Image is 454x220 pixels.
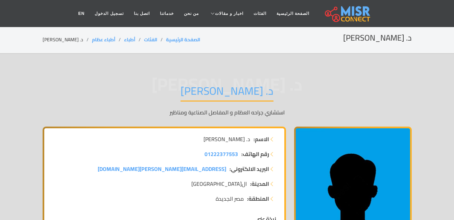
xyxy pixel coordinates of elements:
[205,150,238,158] a: 01222377553
[98,165,226,173] a: [EMAIL_ADDRESS][PERSON_NAME][DOMAIN_NAME]
[204,7,248,20] a: اخبار و مقالات
[124,35,135,44] a: أطباء
[247,195,269,203] strong: المنطقة:
[43,108,412,116] p: استشاري جراحه العظام و المفاصل الصناعية ومناظير
[205,149,238,159] span: 01222377553
[92,35,115,44] a: أطباء عظام
[129,7,155,20] a: اتصل بنا
[254,135,269,143] strong: الاسم:
[98,164,226,174] span: [EMAIL_ADDRESS][PERSON_NAME][DOMAIN_NAME]
[144,35,157,44] a: الفئات
[179,7,204,20] a: من نحن
[204,135,250,143] span: د. [PERSON_NAME]
[90,7,128,20] a: تسجيل الدخول
[166,35,200,44] a: الصفحة الرئيسية
[241,150,269,158] strong: رقم الهاتف:
[271,7,314,20] a: الصفحة الرئيسية
[248,7,271,20] a: الفئات
[250,180,269,188] strong: المدينة:
[191,180,247,188] span: ال[GEOGRAPHIC_DATA]
[155,7,179,20] a: خدماتنا
[325,5,370,22] img: main.misr_connect
[343,33,412,43] h2: د. [PERSON_NAME]
[43,36,92,43] li: د. [PERSON_NAME]
[216,195,244,203] span: مصر الجديدة
[73,7,90,20] a: EN
[215,10,243,17] span: اخبار و مقالات
[181,84,273,102] h1: د. [PERSON_NAME]
[230,165,269,173] strong: البريد الالكتروني:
